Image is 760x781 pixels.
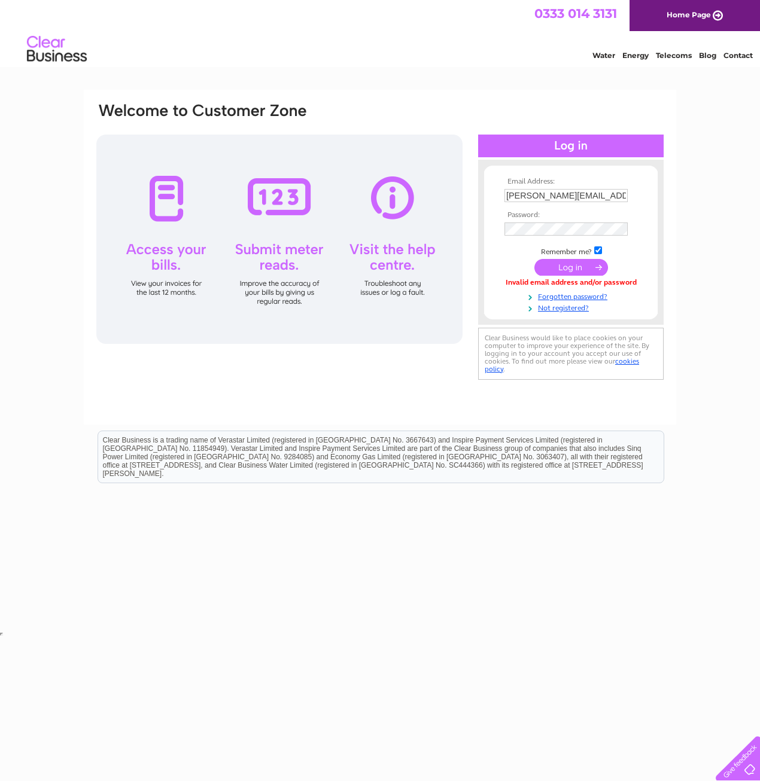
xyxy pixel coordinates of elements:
[534,6,617,21] a: 0333 014 3131
[26,31,87,68] img: logo.png
[699,51,716,60] a: Blog
[504,279,637,287] div: Invalid email address and/or password
[723,51,753,60] a: Contact
[656,51,692,60] a: Telecoms
[485,357,639,373] a: cookies policy
[504,290,640,301] a: Forgotten password?
[501,245,640,257] td: Remember me?
[501,178,640,186] th: Email Address:
[478,328,664,380] div: Clear Business would like to place cookies on your computer to improve your experience of the sit...
[534,259,608,276] input: Submit
[622,51,649,60] a: Energy
[501,211,640,219] th: Password:
[504,301,640,313] a: Not registered?
[98,7,664,58] div: Clear Business is a trading name of Verastar Limited (registered in [GEOGRAPHIC_DATA] No. 3667643...
[592,51,615,60] a: Water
